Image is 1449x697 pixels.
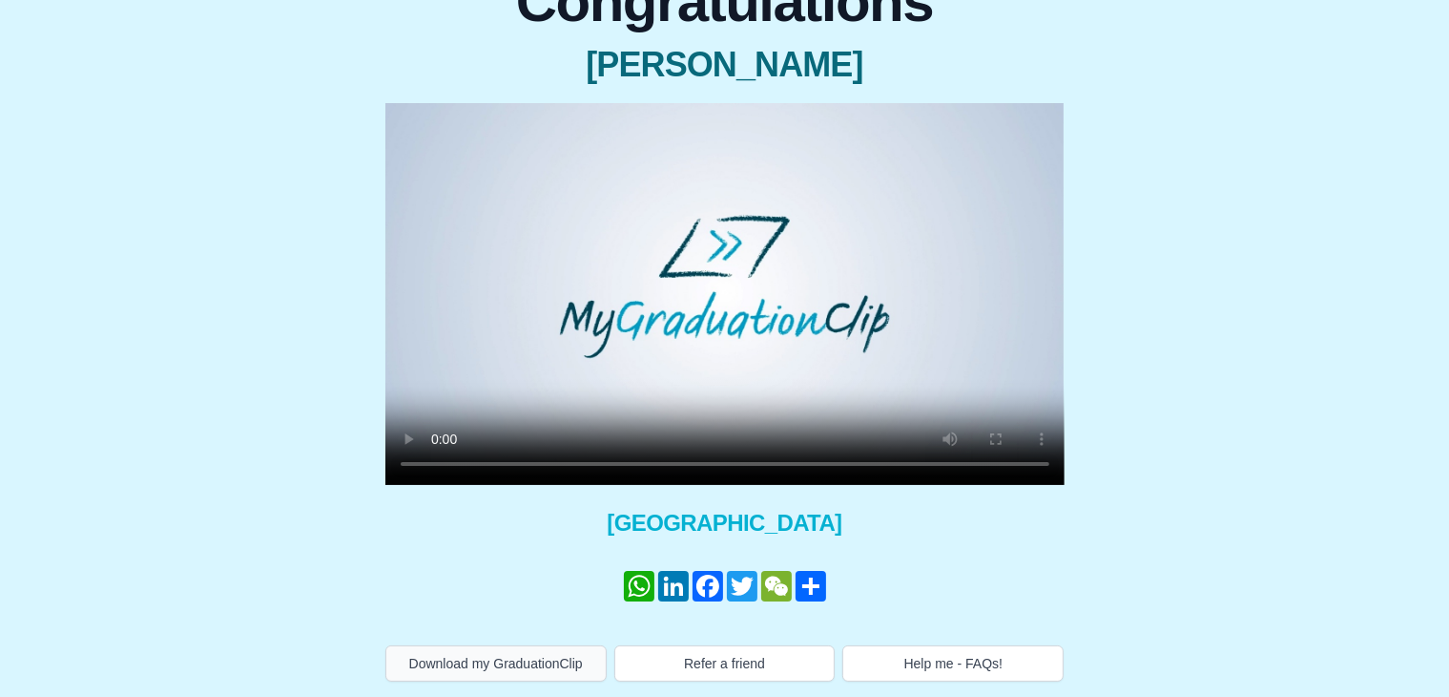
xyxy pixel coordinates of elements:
a: WeChat [759,571,794,602]
a: Share [794,571,828,602]
a: WhatsApp [622,571,656,602]
a: Facebook [691,571,725,602]
button: Help me - FAQs! [842,645,1064,682]
a: LinkedIn [656,571,691,602]
a: Twitter [725,571,759,602]
span: [GEOGRAPHIC_DATA] [385,508,1065,539]
button: Download my GraduationClip [385,645,607,682]
button: Refer a friend [614,645,836,682]
span: [PERSON_NAME] [385,46,1065,84]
